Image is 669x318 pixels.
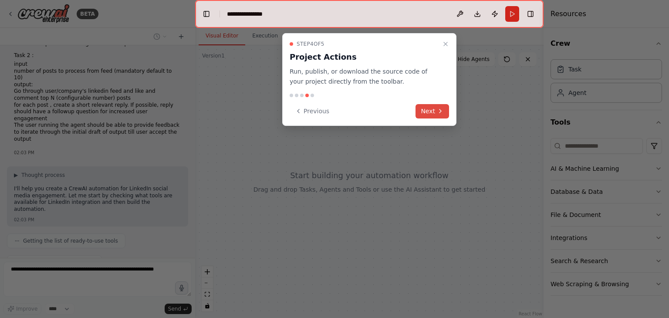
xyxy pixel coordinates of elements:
[290,51,439,63] h3: Project Actions
[290,67,439,87] p: Run, publish, or download the source code of your project directly from the toolbar.
[297,41,324,47] span: Step 4 of 5
[290,104,334,118] button: Previous
[416,104,449,118] button: Next
[200,8,213,20] button: Hide left sidebar
[440,39,451,49] button: Close walkthrough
